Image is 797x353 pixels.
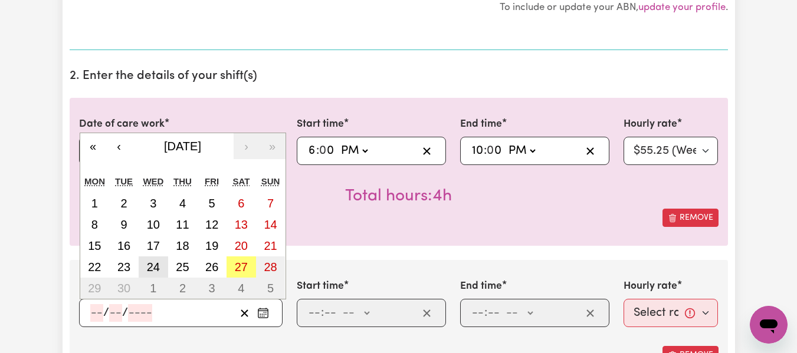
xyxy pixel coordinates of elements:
abbr: 27 September 2025 [235,260,248,273]
abbr: 5 September 2025 [209,197,215,210]
button: 23 September 2025 [109,256,139,278]
button: 4 October 2025 [227,278,256,299]
span: [DATE] [164,140,201,153]
button: 5 October 2025 [256,278,286,299]
button: 5 September 2025 [197,193,227,214]
button: 27 September 2025 [227,256,256,278]
abbr: Friday [205,176,219,186]
abbr: 28 September 2025 [264,260,277,273]
button: 17 September 2025 [139,235,168,256]
button: ‹ [106,133,132,159]
span: Total hours worked: 4 hours [345,188,452,204]
span: / [122,306,128,319]
input: -- [487,142,503,160]
span: / [103,306,109,319]
abbr: 10 September 2025 [147,218,160,231]
abbr: 20 September 2025 [235,239,248,252]
abbr: 1 October 2025 [150,282,156,295]
input: -- [109,304,122,322]
abbr: 19 September 2025 [205,239,218,252]
button: 18 September 2025 [168,235,198,256]
abbr: 6 September 2025 [238,197,244,210]
button: 3 September 2025 [139,193,168,214]
label: Hourly rate [624,279,677,294]
button: 6 September 2025 [227,193,256,214]
label: Start time [297,117,344,132]
button: 14 September 2025 [256,214,286,235]
span: 0 [319,145,326,157]
label: Date of care work [79,279,165,294]
abbr: 25 September 2025 [176,260,189,273]
input: -- [320,142,335,160]
input: -- [308,304,321,322]
button: 26 September 2025 [197,256,227,278]
abbr: 4 September 2025 [179,197,186,210]
input: -- [471,142,484,160]
button: 7 September 2025 [256,193,286,214]
abbr: 13 September 2025 [235,218,248,231]
button: 28 September 2025 [256,256,286,278]
span: : [484,306,487,319]
button: 24 September 2025 [139,256,168,278]
button: 1 September 2025 [80,193,110,214]
button: 9 September 2025 [109,214,139,235]
button: 12 September 2025 [197,214,227,235]
abbr: 12 September 2025 [205,218,218,231]
abbr: 14 September 2025 [264,218,277,231]
abbr: 3 October 2025 [209,282,215,295]
abbr: Wednesday [143,176,163,186]
button: Clear date [235,304,254,322]
abbr: 21 September 2025 [264,239,277,252]
input: ---- [128,304,152,322]
abbr: 23 September 2025 [117,260,130,273]
input: -- [324,304,337,322]
iframe: Button to launch messaging window [750,306,788,344]
button: 22 September 2025 [80,256,110,278]
abbr: Tuesday [115,176,133,186]
button: 30 September 2025 [109,278,139,299]
abbr: 22 September 2025 [88,260,101,273]
span: : [321,306,324,319]
small: To include or update your ABN, . [500,2,728,12]
button: 2 September 2025 [109,193,139,214]
abbr: 17 September 2025 [147,239,160,252]
button: 20 September 2025 [227,235,256,256]
abbr: 1 September 2025 [91,197,98,210]
abbr: 8 September 2025 [91,218,98,231]
h2: 2. Enter the details of your shift(s) [70,69,728,84]
button: 19 September 2025 [197,235,227,256]
abbr: 18 September 2025 [176,239,189,252]
input: -- [308,142,316,160]
abbr: Monday [84,176,105,186]
a: update your profile [638,2,726,12]
button: 3 October 2025 [197,278,227,299]
abbr: 3 September 2025 [150,197,156,210]
button: › [234,133,260,159]
button: Remove this shift [662,209,719,227]
button: » [260,133,286,159]
button: 4 September 2025 [168,193,198,214]
label: Start time [297,279,344,294]
button: 25 September 2025 [168,256,198,278]
button: Enter the date of care work [254,304,273,322]
abbr: 9 September 2025 [120,218,127,231]
button: 8 September 2025 [80,214,110,235]
button: 11 September 2025 [168,214,198,235]
button: « [80,133,106,159]
button: 21 September 2025 [256,235,286,256]
button: 1 October 2025 [139,278,168,299]
abbr: 7 September 2025 [267,197,274,210]
button: [DATE] [132,133,234,159]
abbr: 16 September 2025 [117,239,130,252]
abbr: Sunday [261,176,280,186]
label: End time [460,117,502,132]
abbr: Saturday [232,176,250,186]
input: -- [471,304,484,322]
button: 13 September 2025 [227,214,256,235]
abbr: 30 September 2025 [117,282,130,295]
label: Hourly rate [624,117,677,132]
input: -- [90,304,103,322]
button: 2 October 2025 [168,278,198,299]
button: 10 September 2025 [139,214,168,235]
button: 16 September 2025 [109,235,139,256]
